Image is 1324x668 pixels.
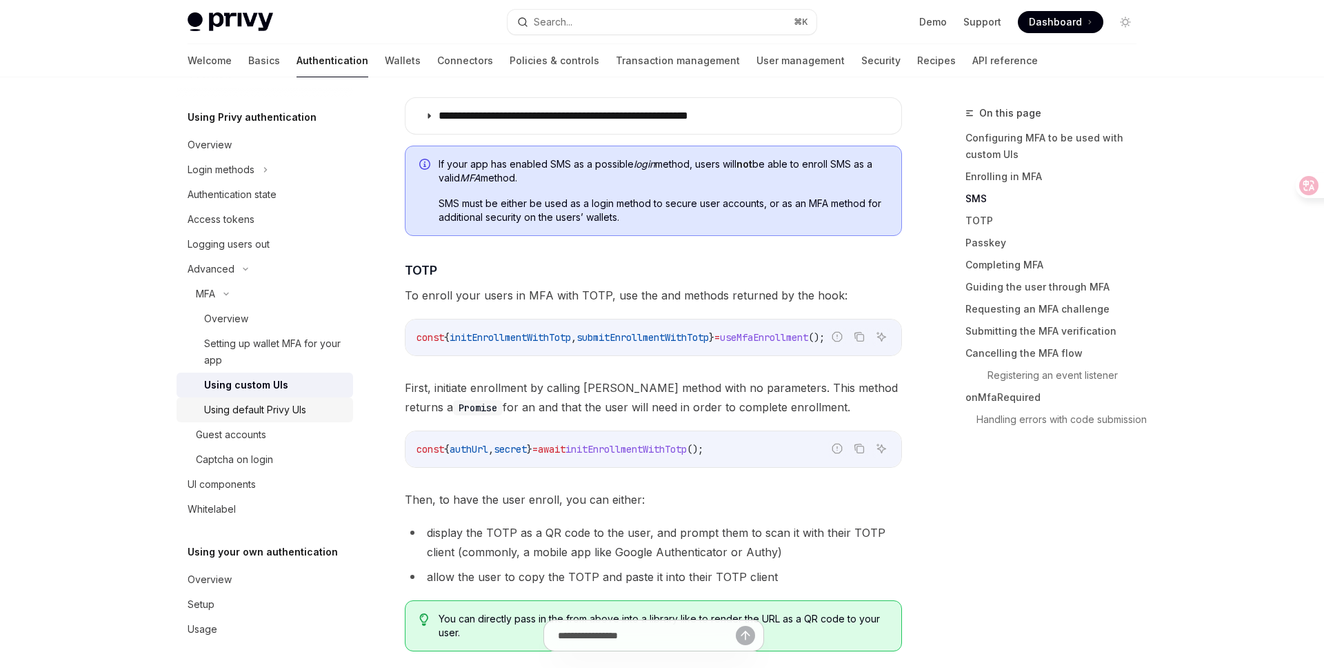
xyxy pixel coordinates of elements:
[872,328,890,346] button: Ask AI
[828,440,846,458] button: Report incorrect code
[965,188,1147,210] a: SMS
[709,331,714,344] span: }
[196,451,273,468] div: Captcha on login
[965,298,1147,320] a: Requesting an MFA challenge
[1114,11,1136,33] button: Toggle dark mode
[188,109,317,126] h5: Using Privy authentication
[188,161,254,178] div: Login methods
[965,276,1147,298] a: Guiding the user through MFA
[534,14,572,30] div: Search...
[576,331,709,344] span: submitEnrollmentWithTotp
[450,331,571,344] span: initEnrollmentWithTotp
[965,254,1147,276] a: Completing MFA
[714,331,720,344] span: =
[439,197,887,224] span: SMS must be either be used as a login method to secure user accounts, or as an MFA method for add...
[444,331,450,344] span: {
[177,132,353,157] a: Overview
[417,443,444,455] span: const
[385,44,421,77] a: Wallets
[979,105,1041,121] span: On this page
[527,443,532,455] span: }
[965,386,1147,409] a: onMfaRequired
[177,617,353,642] a: Usage
[450,443,488,455] span: authUrl
[188,261,234,277] div: Advanced
[188,12,273,32] img: light logo
[720,331,808,344] span: useMfaEnrollment
[861,44,901,77] a: Security
[571,331,576,344] span: ,
[965,210,1147,232] a: TOTP
[419,159,433,173] svg: Info
[248,44,280,77] a: Basics
[405,261,437,279] span: TOTP
[488,443,494,455] span: ,
[872,440,890,458] button: Ask AI
[987,364,1147,386] a: Registering an event listener
[177,592,353,617] a: Setup
[177,447,353,472] a: Captcha on login
[508,10,816,35] button: Search...⌘K
[453,400,503,415] code: Promise
[204,377,288,393] div: Using custom UIs
[1018,11,1103,33] a: Dashboard
[439,612,887,640] span: You can directly pass in the from above into a library like to render the URL as a QR code to you...
[494,443,527,455] span: secret
[204,402,306,418] div: Using default Privy UIs
[188,186,277,203] div: Authentication state
[188,571,232,588] div: Overview
[405,378,902,417] span: First, initiate enrollment by calling [PERSON_NAME] method with no parameters. This method return...
[177,397,353,422] a: Using default Privy UIs
[965,166,1147,188] a: Enrolling in MFA
[976,409,1147,431] a: Handling errors with code submission
[538,443,565,455] span: await
[828,328,846,346] button: Report incorrect code
[177,306,353,331] a: Overview
[188,596,214,613] div: Setup
[850,440,868,458] button: Copy the contents from the code block
[177,497,353,522] a: Whitelabel
[917,44,956,77] a: Recipes
[439,157,887,185] span: If your app has enabled SMS as a possible method, users will be able to enroll SMS as a valid met...
[405,490,902,509] span: Then, to have the user enroll, you can either:
[405,567,902,587] li: allow the user to copy the TOTP and paste it into their TOTP client
[919,15,947,29] a: Demo
[188,476,256,493] div: UI components
[736,626,755,645] button: Send message
[972,44,1038,77] a: API reference
[405,286,902,305] span: To enroll your users in MFA with TOTP, use the and methods returned by the hook:
[963,15,1001,29] a: Support
[188,137,232,153] div: Overview
[532,443,538,455] span: =
[405,523,902,562] li: display the TOTP as a QR code to the user, and prompt them to scan it with their TOTP client (com...
[204,311,248,327] div: Overview
[510,44,599,77] a: Policies & controls
[687,443,703,455] span: ();
[177,472,353,497] a: UI components
[616,44,740,77] a: Transaction management
[460,172,481,184] em: MFA
[177,567,353,592] a: Overview
[188,501,236,518] div: Whitelabel
[196,426,266,443] div: Guest accounts
[177,373,353,397] a: Using custom UIs
[177,331,353,373] a: Setting up wallet MFA for your app
[850,328,868,346] button: Copy the contents from the code block
[965,232,1147,254] a: Passkey
[419,613,429,626] svg: Tip
[417,331,444,344] span: const
[188,544,338,560] h5: Using your own authentication
[1029,15,1082,29] span: Dashboard
[565,443,687,455] span: initEnrollmentWithTotp
[965,342,1147,364] a: Cancelling the MFA flow
[188,211,254,228] div: Access tokens
[297,44,368,77] a: Authentication
[437,44,493,77] a: Connectors
[188,236,270,253] div: Logging users out
[188,621,217,638] div: Usage
[188,44,232,77] a: Welcome
[444,443,450,455] span: {
[177,207,353,232] a: Access tokens
[756,44,845,77] a: User management
[177,422,353,447] a: Guest accounts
